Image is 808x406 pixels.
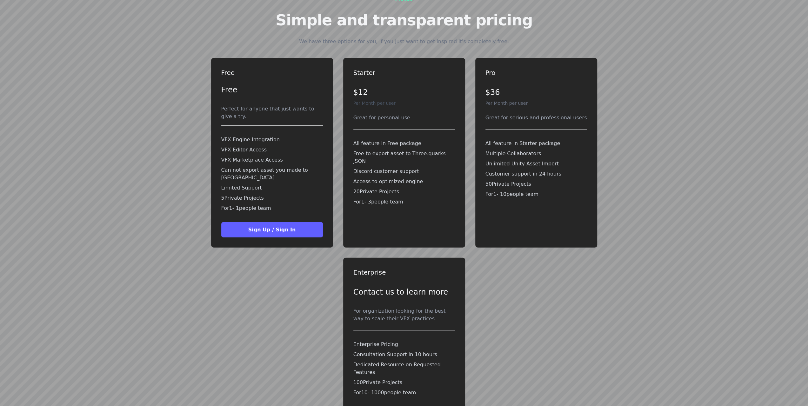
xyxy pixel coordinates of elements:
[485,87,587,97] p: $36
[485,150,587,157] p: Multiple Collaborators
[353,389,455,396] p: For 10 - 1000 people team
[485,100,587,106] p: Per Month per user
[485,190,587,198] p: For 1 - 10 people team
[221,68,323,77] h3: Free
[299,38,509,45] h4: We have three options for you, if you just want to get inspired it's completely free.
[221,105,323,120] div: Perfect for anyone that just wants to give a try.
[276,12,532,28] h2: Simple and transparent pricing
[221,194,323,202] p: 5 Private Projects
[353,140,455,147] p: All feature in Free package
[221,204,323,212] p: For 1 - 1 people team
[353,198,455,206] p: For 1 - 3 people team
[221,227,323,233] a: Sign Up / Sign In
[353,68,455,77] h3: Starter
[221,184,323,192] p: Limited Support
[353,307,455,323] div: For organization looking for the best way to scale their VFX practices
[485,140,587,147] p: All feature in Starter package
[353,150,455,165] p: Free to export asset to Three.quarks JSON
[485,114,587,122] div: Great for serious and professional users
[485,180,587,188] p: 50 Private Projects
[221,85,323,95] p: Free
[353,168,455,175] p: Discord customer support
[353,114,455,122] div: Great for personal use
[353,188,455,196] p: 20 Private Projects
[353,268,455,277] h3: Enterprise
[221,136,323,143] p: VFX Engine Integration
[221,222,323,237] button: Sign Up / Sign In
[353,287,455,297] p: Contact us to learn more
[353,178,455,185] p: Access to optimized engine
[353,351,455,358] p: Consultation Support in 10 hours
[221,146,323,154] p: VFX Editor Access
[353,361,455,376] p: Dedicated Resource on Requested Features
[353,379,455,386] p: 100 Private Projects
[353,87,455,97] p: $12
[485,68,587,77] h3: Pro
[485,160,587,168] p: Unlimited Unity Asset Import
[353,341,455,348] p: Enterprise Pricing
[221,156,323,164] p: VFX Marketplace Access
[485,170,587,178] p: Customer support in 24 hours
[353,100,455,106] p: Per Month per user
[221,166,323,182] p: Can not export asset you made to [GEOGRAPHIC_DATA]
